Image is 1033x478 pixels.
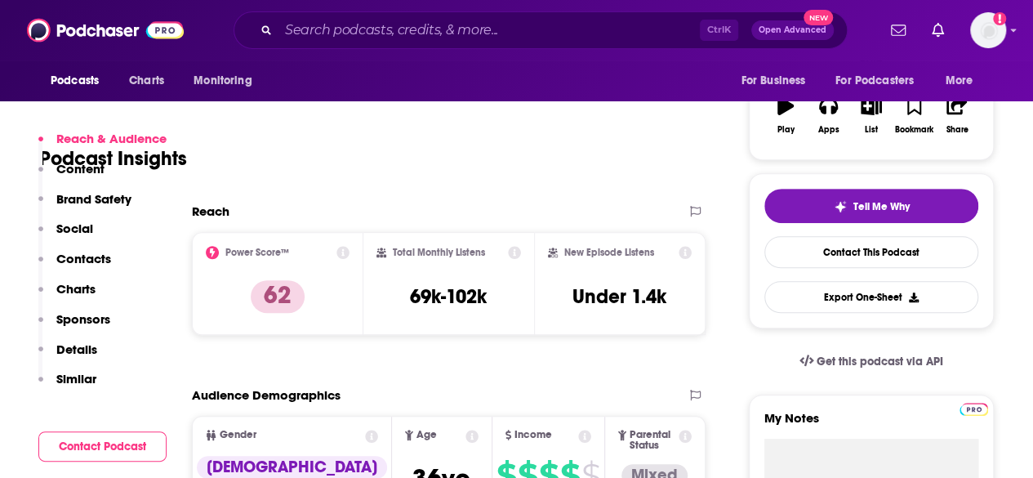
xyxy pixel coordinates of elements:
[970,12,1006,48] span: Logged in as HannahDulzo1
[630,430,676,451] span: Parental Status
[936,86,978,145] button: Share
[129,69,164,92] span: Charts
[192,387,341,403] h2: Audience Demographics
[817,355,943,369] span: Get this podcast via API
[56,131,167,146] p: Reach & Audience
[764,189,978,223] button: tell me why sparkleTell Me Why
[38,431,167,462] button: Contact Podcast
[934,65,994,96] button: open menu
[572,284,666,309] h3: Under 1.4k
[27,15,184,46] img: Podchaser - Follow, Share and Rate Podcasts
[182,65,273,96] button: open menu
[393,247,485,258] h2: Total Monthly Listens
[38,251,111,281] button: Contacts
[895,125,933,135] div: Bookmark
[777,125,795,135] div: Play
[884,16,912,44] a: Show notifications dropdown
[38,161,105,191] button: Content
[234,11,848,49] div: Search podcasts, credits, & more...
[804,10,833,25] span: New
[825,65,937,96] button: open menu
[786,342,956,382] a: Get this podcast via API
[194,69,252,92] span: Monitoring
[56,191,131,207] p: Brand Safety
[56,251,111,266] p: Contacts
[764,410,978,439] label: My Notes
[807,86,849,145] button: Apps
[850,86,893,145] button: List
[56,161,105,176] p: Content
[853,200,910,213] span: Tell Me Why
[946,125,968,135] div: Share
[56,371,96,386] p: Similar
[835,69,914,92] span: For Podcasters
[564,247,654,258] h2: New Episode Listens
[741,69,805,92] span: For Business
[970,12,1006,48] img: User Profile
[225,247,289,258] h2: Power Score™
[278,17,700,43] input: Search podcasts, credits, & more...
[700,20,738,41] span: Ctrl K
[51,69,99,92] span: Podcasts
[38,371,96,401] button: Similar
[960,400,988,416] a: Pro website
[410,284,487,309] h3: 69k-102k
[251,280,305,313] p: 62
[118,65,174,96] a: Charts
[416,430,437,440] span: Age
[834,200,847,213] img: tell me why sparkle
[751,20,834,40] button: Open AdvancedNew
[993,12,1006,25] svg: Add a profile image
[960,403,988,416] img: Podchaser Pro
[729,65,826,96] button: open menu
[38,131,167,161] button: Reach & Audience
[38,221,93,251] button: Social
[192,203,229,219] h2: Reach
[56,311,110,327] p: Sponsors
[38,281,96,311] button: Charts
[764,236,978,268] a: Contact This Podcast
[38,191,131,221] button: Brand Safety
[514,430,552,440] span: Income
[220,430,256,440] span: Gender
[56,342,97,357] p: Details
[38,311,110,342] button: Sponsors
[925,16,951,44] a: Show notifications dropdown
[865,125,878,135] div: List
[893,86,935,145] button: Bookmark
[764,281,978,313] button: Export One-Sheet
[39,65,120,96] button: open menu
[759,26,826,34] span: Open Advanced
[818,125,839,135] div: Apps
[56,281,96,297] p: Charts
[946,69,973,92] span: More
[38,342,97,372] button: Details
[764,86,807,145] button: Play
[56,221,93,236] p: Social
[970,12,1006,48] button: Show profile menu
